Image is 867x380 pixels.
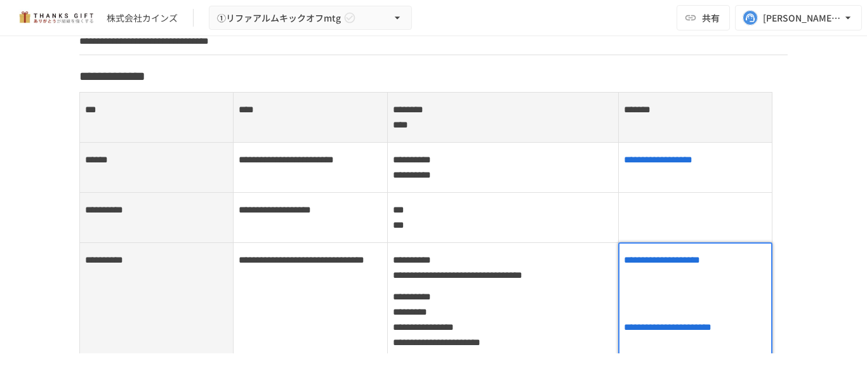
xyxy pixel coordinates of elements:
img: mMP1OxWUAhQbsRWCurg7vIHe5HqDpP7qZo7fRoNLXQh [15,8,96,28]
span: 共有 [702,11,720,25]
button: [PERSON_NAME][EMAIL_ADDRESS][DOMAIN_NAME] [735,5,862,30]
div: [PERSON_NAME][EMAIL_ADDRESS][DOMAIN_NAME] [763,10,842,26]
button: ①リファアルムキックオフmtg [209,6,412,30]
button: 共有 [677,5,730,30]
span: ①リファアルムキックオフmtg [217,10,341,26]
div: 株式会社カインズ [107,11,178,25]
